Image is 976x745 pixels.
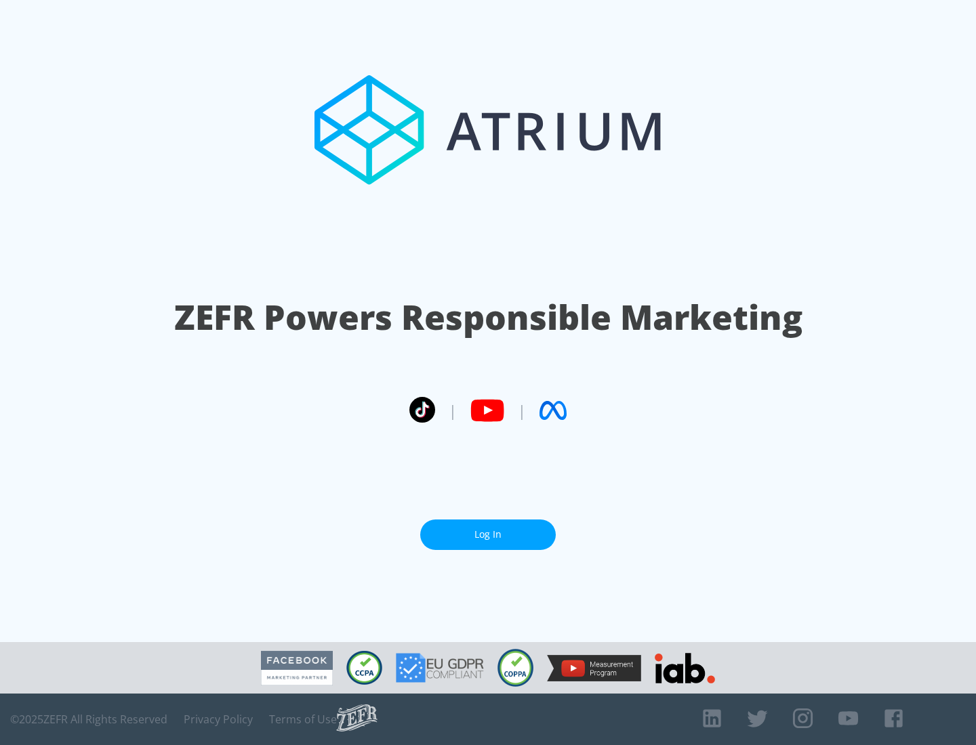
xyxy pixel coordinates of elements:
a: Log In [420,519,556,550]
img: GDPR Compliant [396,653,484,683]
a: Privacy Policy [184,712,253,726]
span: © 2025 ZEFR All Rights Reserved [10,712,167,726]
span: | [449,400,457,421]
span: | [518,400,526,421]
img: COPPA Compliant [497,649,533,687]
img: Facebook Marketing Partner [261,651,333,685]
img: CCPA Compliant [346,651,382,685]
img: IAB [655,653,715,683]
a: Terms of Use [269,712,337,726]
h1: ZEFR Powers Responsible Marketing [174,294,802,341]
img: YouTube Measurement Program [547,655,641,681]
